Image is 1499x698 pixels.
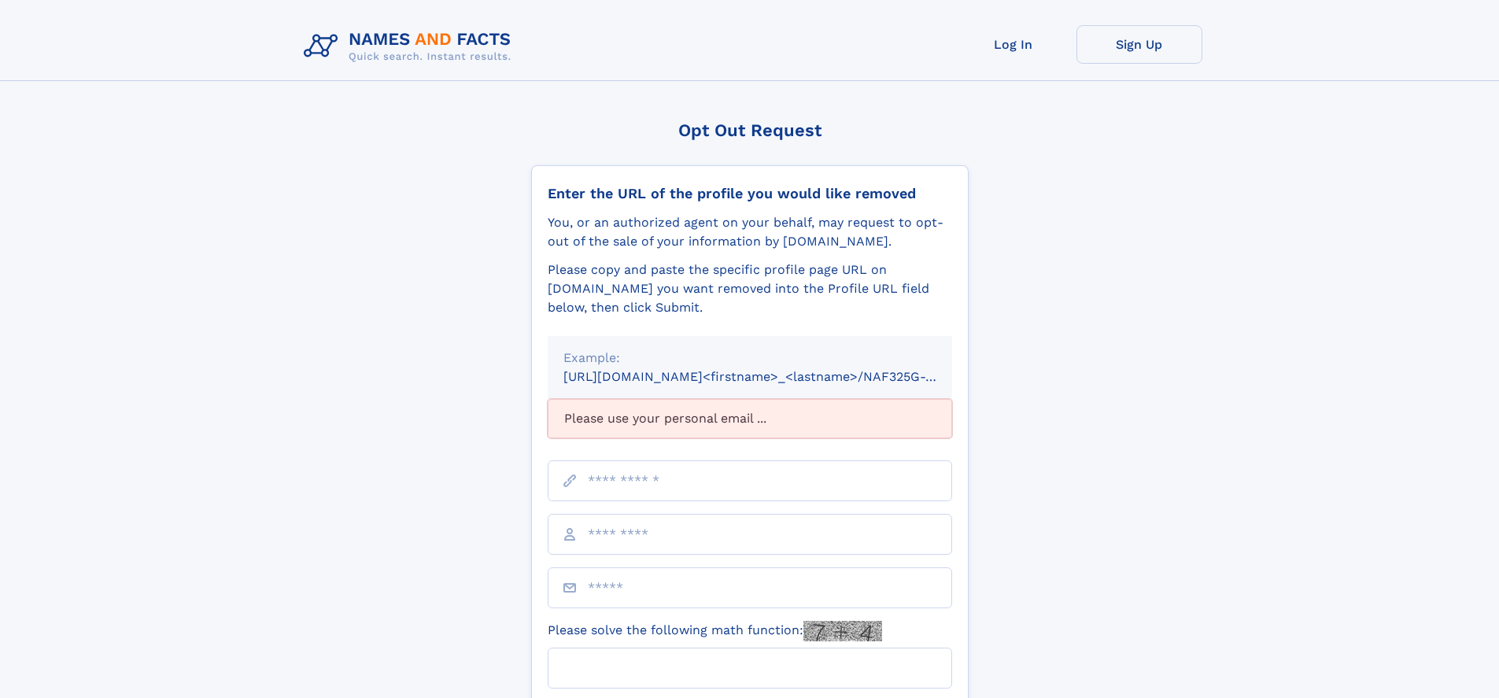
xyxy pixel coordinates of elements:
div: Please copy and paste the specific profile page URL on [DOMAIN_NAME] you want removed into the Pr... [548,260,952,317]
div: You, or an authorized agent on your behalf, may request to opt-out of the sale of your informatio... [548,213,952,251]
div: Please use your personal email ... [548,399,952,438]
img: Logo Names and Facts [297,25,524,68]
div: Enter the URL of the profile you would like removed [548,185,952,202]
div: Opt Out Request [531,120,969,140]
a: Log In [951,25,1076,64]
a: Sign Up [1076,25,1202,64]
label: Please solve the following math function: [548,621,882,641]
div: Example: [563,349,936,367]
small: [URL][DOMAIN_NAME]<firstname>_<lastname>/NAF325G-xxxxxxxx [563,369,982,384]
